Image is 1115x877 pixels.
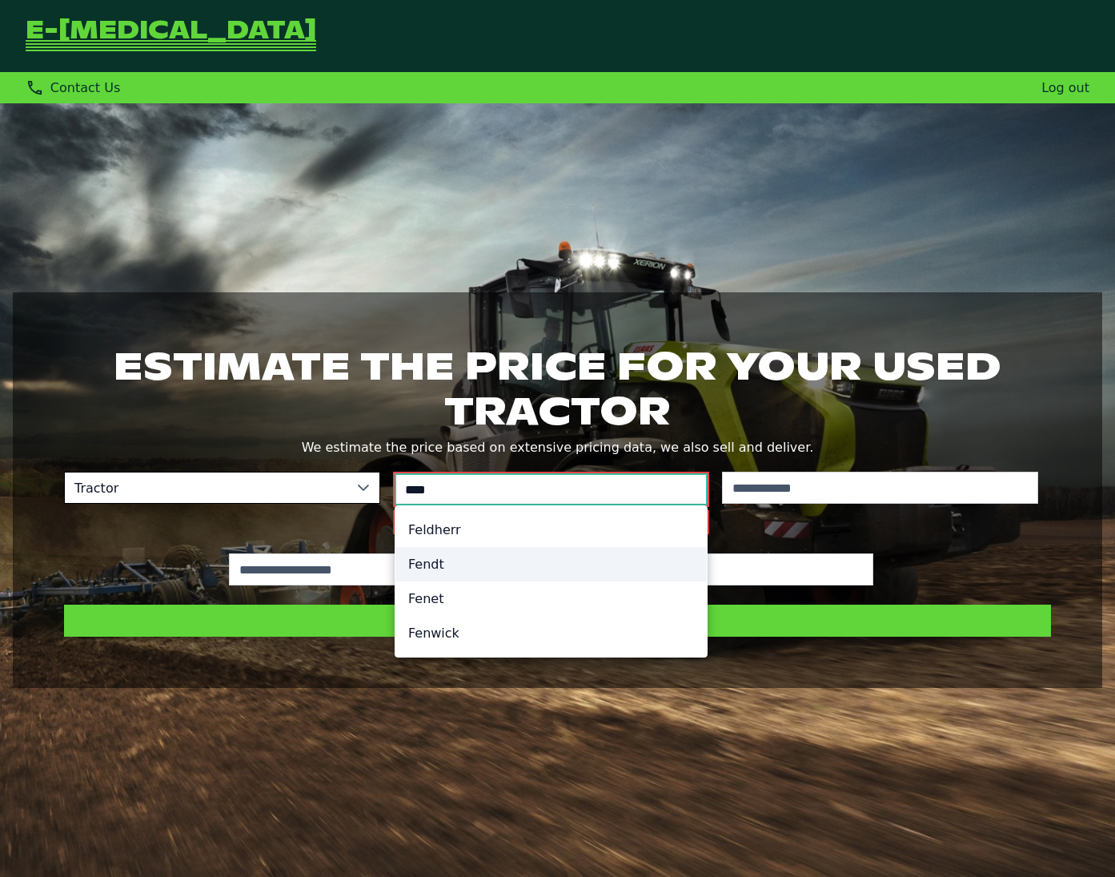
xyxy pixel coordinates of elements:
small: Please select a brand from the suggestions [393,510,709,534]
button: Estimate Price [64,605,1051,637]
p: We estimate the price based on extensive pricing data, we also sell and deliver. [64,436,1051,459]
h1: Estimate the price for your used tractor [64,344,1051,433]
li: Fendt [395,547,707,581]
li: Fenet [395,581,707,616]
span: Tractor [65,473,347,503]
ul: Option List [395,506,707,657]
li: Fenwick [395,616,707,650]
span: Contact Us [50,80,120,95]
div: Contact Us [26,78,120,97]
a: Go Back to Homepage [26,19,316,53]
a: Log out [1041,80,1089,95]
li: Feldherr [395,513,707,547]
